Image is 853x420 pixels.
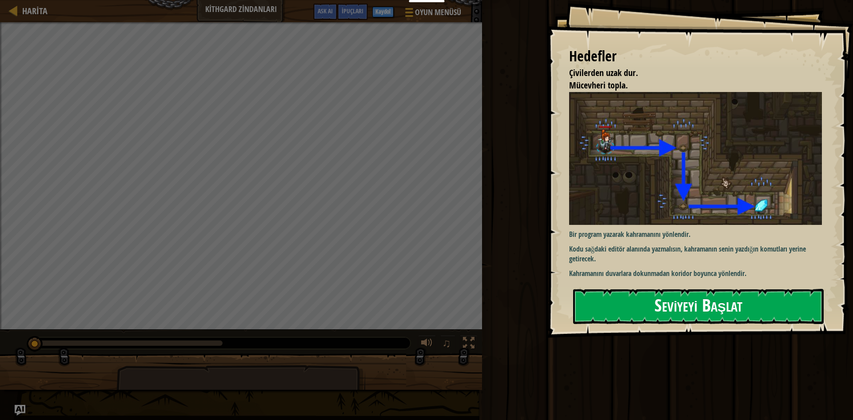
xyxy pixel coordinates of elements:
[573,289,824,324] button: Seviyeyi Başlat
[569,79,628,91] span: Mücevheri topla.
[18,5,48,17] a: Harita
[442,336,451,350] span: ♫
[558,67,820,80] li: Çivilerden uzak dur.
[415,7,461,18] span: Oyun Menüsü
[569,67,638,79] span: Çivilerden uzak dur.
[22,5,48,17] span: Harita
[313,4,337,20] button: Ask AI
[318,7,333,15] span: Ask AI
[15,405,25,416] button: Ask AI
[569,244,829,264] p: Kodu sağdaki editör alanında yazmalısın, kahramanın senin yazdığın komutları yerine getirecek.
[569,268,829,279] p: Kahramanını duvarlara dokunmadan koridor boyunca yönlendir.
[342,7,363,15] span: İpuçları
[372,7,394,17] button: Kaydol
[569,92,829,225] img: Dungeons of kithgard
[569,46,822,67] div: Hedefler
[418,335,436,353] button: Sesi ayarla
[558,79,820,92] li: Mücevheri topla.
[569,229,829,240] p: Bir program yazarak kahramanını yönlendir.
[398,4,466,24] button: Oyun Menüsü
[440,335,455,353] button: ♫
[460,335,478,353] button: Tam ekran değiştir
